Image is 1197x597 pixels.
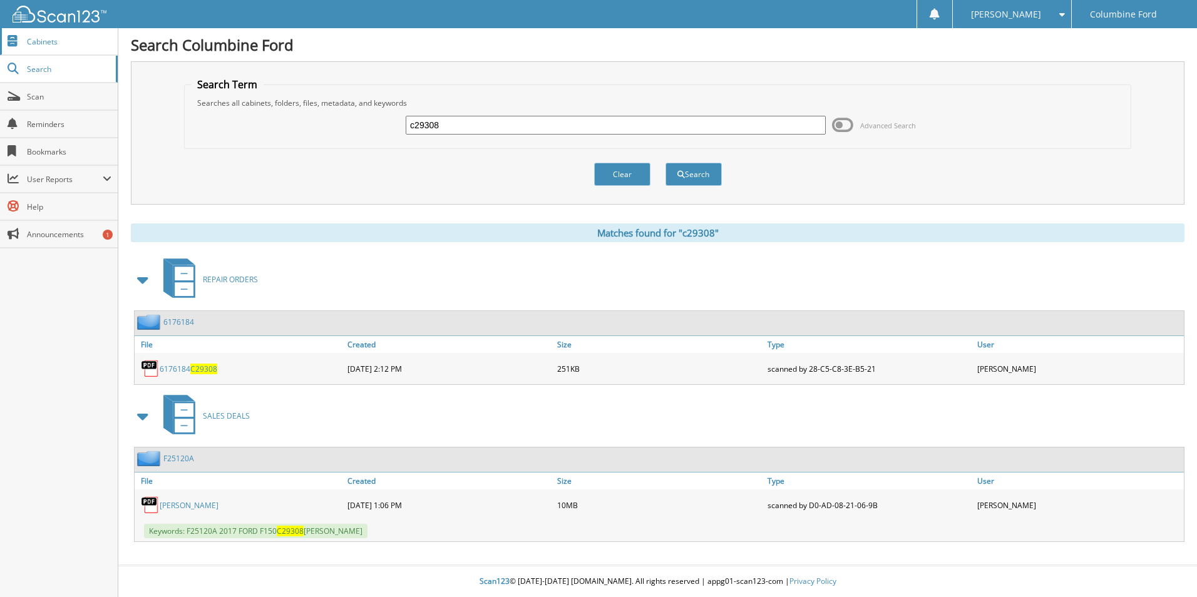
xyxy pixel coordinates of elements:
[191,78,264,91] legend: Search Term
[974,356,1184,381] div: [PERSON_NAME]
[1090,11,1157,18] span: Columbine Ford
[764,492,974,518] div: scanned by D0-AD-08-21-06-9B
[344,356,554,381] div: [DATE] 2:12 PM
[1134,537,1197,597] iframe: Chat Widget
[974,336,1184,353] a: User
[860,121,916,130] span: Advanced Search
[203,411,250,421] span: SALES DEALS
[103,230,113,240] div: 1
[27,146,111,157] span: Bookmarks
[163,317,194,327] a: 6176184
[277,526,304,536] span: C29308
[203,274,258,285] span: REPAIR ORDERS
[344,336,554,353] a: Created
[27,64,110,74] span: Search
[141,496,160,514] img: PDF.png
[156,391,250,441] a: SALES DEALS
[118,566,1197,597] div: © [DATE]-[DATE] [DOMAIN_NAME]. All rights reserved | appg01-scan123-com |
[764,336,974,353] a: Type
[27,119,111,130] span: Reminders
[971,11,1041,18] span: [PERSON_NAME]
[594,163,650,186] button: Clear
[190,364,217,374] span: C29308
[141,359,160,378] img: PDF.png
[13,6,106,23] img: scan123-logo-white.svg
[27,174,103,185] span: User Reports
[160,500,218,511] a: [PERSON_NAME]
[137,314,163,330] img: folder2.png
[137,451,163,466] img: folder2.png
[344,472,554,489] a: Created
[974,472,1184,489] a: User
[344,492,554,518] div: [DATE] 1:06 PM
[764,356,974,381] div: scanned by 28-C5-C8-3E-B5-21
[135,472,344,489] a: File
[554,492,764,518] div: 10MB
[974,492,1184,518] div: [PERSON_NAME]
[554,356,764,381] div: 251KB
[131,34,1184,55] h1: Search Columbine Ford
[160,364,217,374] a: 6176184C29308
[27,36,111,47] span: Cabinets
[789,576,836,586] a: Privacy Policy
[27,202,111,212] span: Help
[27,229,111,240] span: Announcements
[764,472,974,489] a: Type
[156,255,258,304] a: REPAIR ORDERS
[135,336,344,353] a: File
[144,524,367,538] span: Keywords: F25120A 2017 FORD F150 [PERSON_NAME]
[131,223,1184,242] div: Matches found for "c29308"
[480,576,510,586] span: Scan123
[554,336,764,353] a: Size
[554,472,764,489] a: Size
[163,453,194,464] a: F25120A
[27,91,111,102] span: Scan
[665,163,722,186] button: Search
[191,98,1124,108] div: Searches all cabinets, folders, files, metadata, and keywords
